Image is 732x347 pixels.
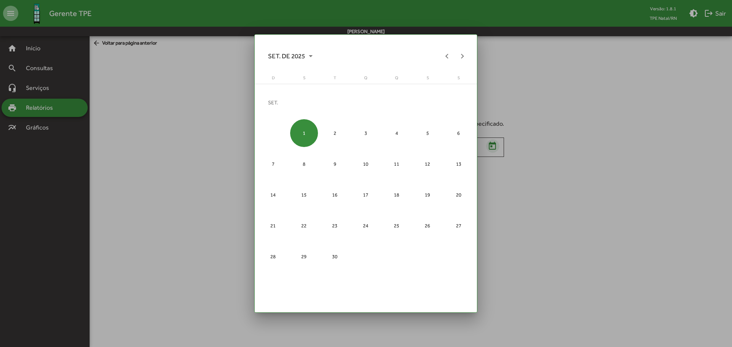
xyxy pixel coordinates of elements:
[412,149,443,179] td: 12 de setembro de 2025
[321,243,349,270] div: 30
[260,212,287,240] div: 21
[352,181,380,209] div: 17
[321,181,349,209] div: 16
[443,210,474,241] td: 27 de setembro de 2025
[268,49,313,63] span: SET. DE 2025
[381,75,412,84] th: quinta-feira
[445,119,473,147] div: 6
[381,179,412,210] td: 18 de setembro de 2025
[412,210,443,241] td: 26 de setembro de 2025
[262,48,319,64] button: Choose month and year
[383,150,411,178] div: 11
[289,210,319,241] td: 22 de setembro de 2025
[321,119,349,147] div: 2
[258,149,289,179] td: 7 de setembro de 2025
[321,212,349,240] div: 23
[381,118,412,149] td: 4 de setembro de 2025
[258,241,289,272] td: 28 de setembro de 2025
[291,119,318,147] div: 1
[319,210,350,241] td: 23 de setembro de 2025
[383,181,411,209] div: 18
[289,241,319,272] td: 29 de setembro de 2025
[319,118,350,149] td: 2 de setembro de 2025
[383,212,411,240] div: 25
[260,243,287,270] div: 28
[381,210,412,241] td: 25 de setembro de 2025
[321,150,349,178] div: 9
[414,212,442,240] div: 26
[350,149,381,179] td: 10 de setembro de 2025
[289,118,319,149] td: 1 de setembro de 2025
[455,48,470,64] button: Next month
[291,181,318,209] div: 15
[291,243,318,270] div: 29
[350,179,381,210] td: 17 de setembro de 2025
[258,210,289,241] td: 21 de setembro de 2025
[412,118,443,149] td: 5 de setembro de 2025
[414,150,442,178] div: 12
[445,212,473,240] div: 27
[260,150,287,178] div: 7
[291,150,318,178] div: 8
[291,212,318,240] div: 22
[445,150,473,178] div: 13
[414,119,442,147] div: 5
[412,179,443,210] td: 19 de setembro de 2025
[414,181,442,209] div: 19
[319,149,350,179] td: 9 de setembro de 2025
[258,87,474,118] td: SET.
[289,179,319,210] td: 15 de setembro de 2025
[260,181,287,209] div: 14
[258,75,289,84] th: domingo
[445,181,473,209] div: 20
[381,149,412,179] td: 11 de setembro de 2025
[440,48,455,64] button: Previous month
[443,118,474,149] td: 6 de setembro de 2025
[350,75,381,84] th: quarta-feira
[352,212,380,240] div: 24
[412,75,443,84] th: sexta-feira
[289,75,319,84] th: segunda-feira
[352,119,380,147] div: 3
[383,119,411,147] div: 4
[443,149,474,179] td: 13 de setembro de 2025
[319,75,350,84] th: terça-feira
[350,118,381,149] td: 3 de setembro de 2025
[350,210,381,241] td: 24 de setembro de 2025
[319,179,350,210] td: 16 de setembro de 2025
[289,149,319,179] td: 8 de setembro de 2025
[319,241,350,272] td: 30 de setembro de 2025
[352,150,380,178] div: 10
[443,75,474,84] th: sábado
[443,179,474,210] td: 20 de setembro de 2025
[258,179,289,210] td: 14 de setembro de 2025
